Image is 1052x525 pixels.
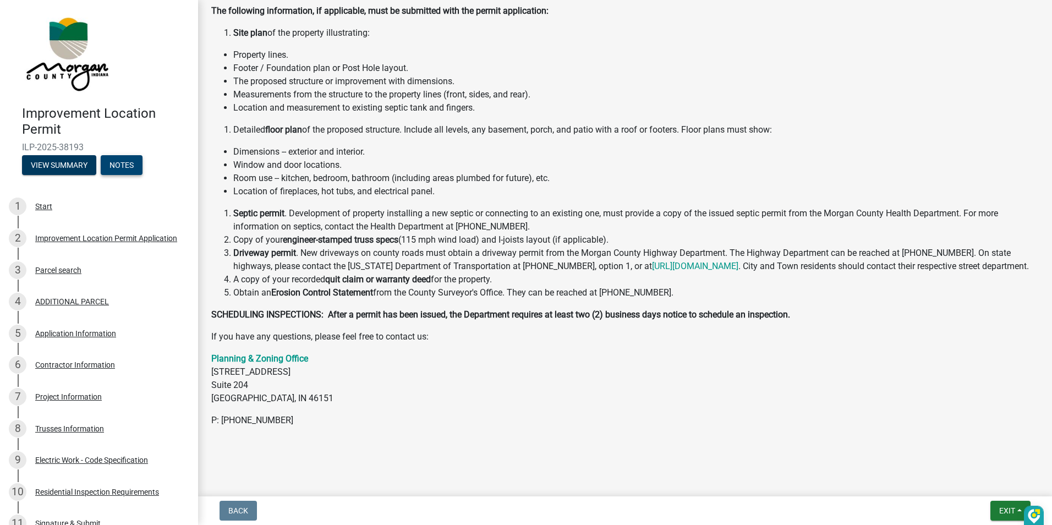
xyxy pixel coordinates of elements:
[35,425,104,433] div: Trusses Information
[233,158,1039,172] li: Window and door locations.
[35,203,52,210] div: Start
[9,356,26,374] div: 6
[101,161,143,170] wm-modal-confirm: Notes
[233,208,284,218] strong: Septic permit
[233,273,1039,286] li: A copy of your recorded for the property.
[233,75,1039,88] li: The proposed structure or improvement with dimensions.
[233,233,1039,247] li: Copy of your (115 mph wind load) and I-joists layout (if applicable).
[9,388,26,406] div: 7
[22,155,96,175] button: View Summary
[999,506,1015,515] span: Exit
[22,12,111,94] img: Morgan County, Indiana
[233,172,1039,185] li: Room use -- kitchen, bedroom, bathroom (including areas plumbed for future), etc.
[265,124,302,135] strong: floor plan
[228,506,248,515] span: Back
[233,286,1039,299] li: Obtain an from the County Surveyor's Office. They can be reached at [PHONE_NUMBER].
[22,142,176,152] span: ILP-2025-38193
[211,6,549,16] strong: The following information, if applicable, must be submitted with the permit application:
[211,352,1039,405] p: [STREET_ADDRESS] Suite 204 [GEOGRAPHIC_DATA], IN 46151
[35,456,148,464] div: Electric Work - Code Specification
[101,155,143,175] button: Notes
[233,28,267,38] strong: Site plan
[233,248,296,258] strong: Driveway permit
[233,101,1039,114] li: Location and measurement to existing septic tank and fingers.
[211,414,1039,427] p: P: [PHONE_NUMBER]
[22,106,189,138] h4: Improvement Location Permit
[652,261,738,271] a: [URL][DOMAIN_NAME]
[9,229,26,247] div: 2
[35,488,159,496] div: Residential Inspection Requirements
[283,234,398,245] strong: engineer-stamped truss specs
[325,274,431,285] strong: quit claim or warranty deed
[35,361,115,369] div: Contractor Information
[271,287,373,298] strong: Erosion Control Statement
[220,501,257,521] button: Back
[22,161,96,170] wm-modal-confirm: Summary
[211,330,1039,343] p: If you have any questions, please feel free to contact us:
[9,420,26,437] div: 8
[35,234,177,242] div: Improvement Location Permit Application
[9,325,26,342] div: 5
[211,309,790,320] strong: SCHEDULING INSPECTIONS: After a permit has been issued, the Department requires at least two (2) ...
[9,261,26,279] div: 3
[233,88,1039,101] li: Measurements from the structure to the property lines (front, sides, and rear).
[1028,509,1040,524] img: DzVsEph+IJtmAAAAAElFTkSuQmCC
[233,247,1039,273] li: . New driveways on county roads must obtain a driveway permit from the Morgan County Highway Depa...
[233,48,1039,62] li: Property lines.
[35,298,109,305] div: ADDITIONAL PARCEL
[35,330,116,337] div: Application Information
[990,501,1031,521] button: Exit
[9,483,26,501] div: 10
[233,62,1039,75] li: Footer / Foundation plan or Post Hole layout.
[211,353,308,364] a: Planning & Zoning Office
[233,123,1039,136] li: Detailed of the proposed structure. Include all levels, any basement, porch, and patio with a roo...
[233,145,1039,158] li: Dimensions -- exterior and interior.
[9,293,26,310] div: 4
[233,185,1039,198] li: Location of fireplaces, hot tubs, and electrical panel.
[35,266,81,274] div: Parcel search
[233,207,1039,233] li: . Development of property installing a new septic or connecting to an existing one, must provide ...
[9,198,26,215] div: 1
[9,451,26,469] div: 9
[233,26,1039,40] li: of the property illustrating:
[35,393,102,401] div: Project Information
